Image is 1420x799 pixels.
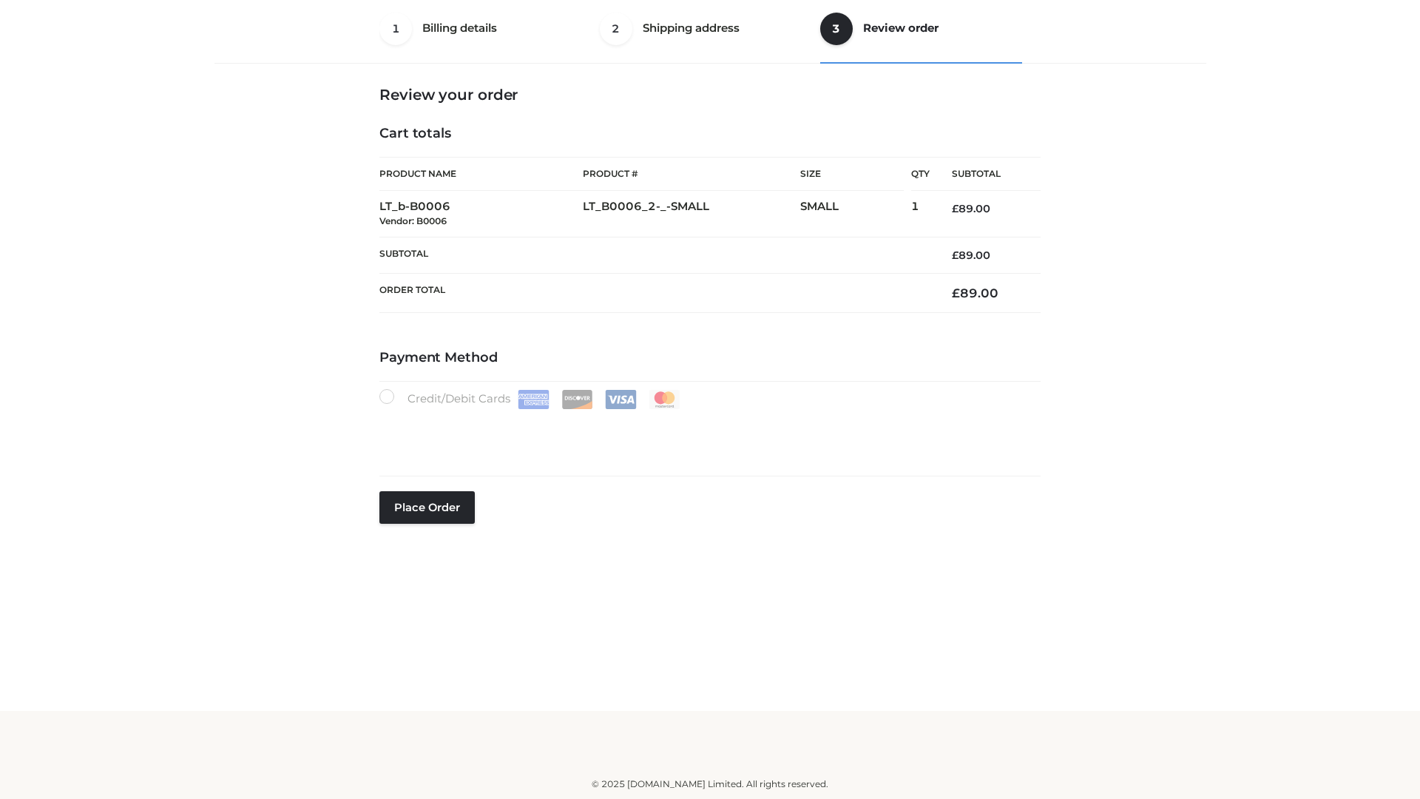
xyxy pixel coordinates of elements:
img: Mastercard [649,390,680,409]
span: £ [952,249,958,262]
td: SMALL [800,191,911,237]
h4: Cart totals [379,126,1041,142]
th: Product # [583,157,800,191]
label: Credit/Debit Cards [379,389,682,409]
span: £ [952,286,960,300]
bdi: 89.00 [952,202,990,215]
img: Amex [518,390,550,409]
h4: Payment Method [379,350,1041,366]
img: Visa [605,390,637,409]
th: Size [800,158,904,191]
td: LT_b-B0006 [379,191,583,237]
img: Discover [561,390,593,409]
th: Qty [911,157,930,191]
td: 1 [911,191,930,237]
th: Product Name [379,157,583,191]
iframe: Secure payment input frame [376,406,1038,460]
span: £ [952,202,958,215]
h3: Review your order [379,86,1041,104]
th: Subtotal [930,158,1041,191]
td: LT_B0006_2-_-SMALL [583,191,800,237]
bdi: 89.00 [952,286,998,300]
button: Place order [379,491,475,524]
div: © 2025 [DOMAIN_NAME] Limited. All rights reserved. [220,777,1200,792]
th: Subtotal [379,237,930,273]
th: Order Total [379,274,930,313]
small: Vendor: B0006 [379,215,447,226]
bdi: 89.00 [952,249,990,262]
